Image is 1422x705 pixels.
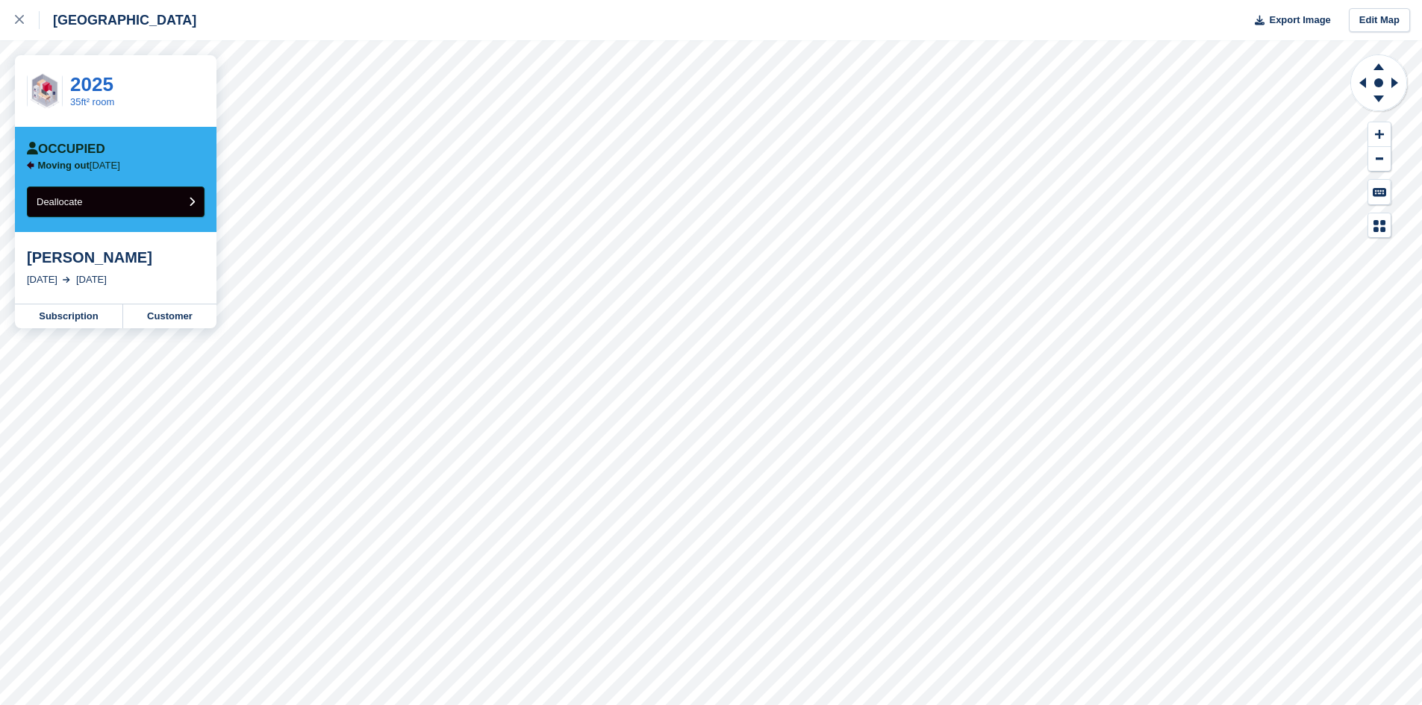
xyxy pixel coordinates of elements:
[27,187,205,217] button: Deallocate
[27,142,105,157] div: Occupied
[40,11,196,29] div: [GEOGRAPHIC_DATA]
[1349,8,1410,33] a: Edit Map
[1246,8,1331,33] button: Export Image
[63,277,70,283] img: arrow-right-light-icn-cde0832a797a2874e46488d9cf13f60e5c3a73dbe684e267c42b8395dfbc2abf.svg
[37,196,82,207] span: Deallocate
[15,304,123,328] a: Subscription
[76,272,107,287] div: [DATE]
[27,248,205,266] div: [PERSON_NAME]
[123,304,216,328] a: Customer
[1368,147,1391,172] button: Zoom Out
[1368,213,1391,238] button: Map Legend
[1368,180,1391,204] button: Keyboard Shortcuts
[38,160,120,172] p: [DATE]
[1368,122,1391,147] button: Zoom In
[27,272,57,287] div: [DATE]
[1269,13,1330,28] span: Export Image
[38,160,90,171] span: Moving out
[70,73,113,95] a: 2025
[28,72,62,111] img: 35FT.png
[70,96,114,107] a: 35ft² room
[27,161,34,169] img: arrow-left-icn-90495f2de72eb5bd0bd1c3c35deca35cc13f817d75bef06ecd7c0b315636ce7e.svg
